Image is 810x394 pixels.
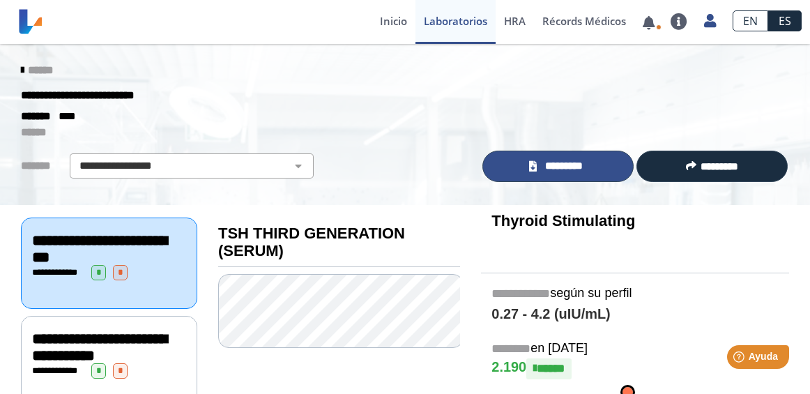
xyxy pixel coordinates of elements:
[218,225,405,259] b: TSH THIRD GENERATION (SERUM)
[504,14,526,28] span: HRA
[491,286,779,302] h5: según su perfil
[491,212,635,229] b: Thyroid Stimulating
[686,340,795,379] iframe: Help widget launcher
[491,341,779,357] h5: en [DATE]
[491,358,779,379] h4: 2.190
[733,10,768,31] a: EN
[491,306,779,323] h4: 0.27 - 4.2 (uIU/mL)
[768,10,802,31] a: ES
